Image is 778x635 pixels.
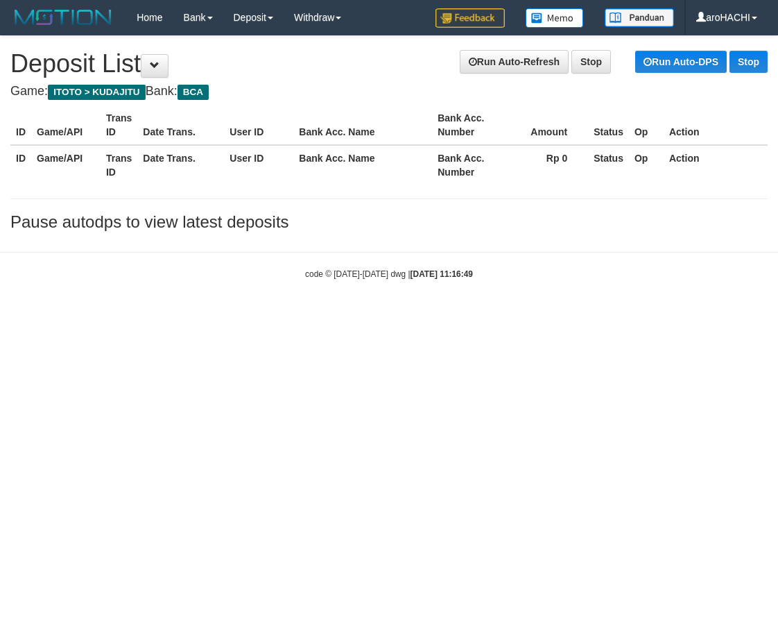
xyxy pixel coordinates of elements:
[664,105,768,145] th: Action
[519,105,588,145] th: Amount
[588,145,629,185] th: Status
[629,145,664,185] th: Op
[435,8,505,28] img: Feedback.jpg
[571,50,611,74] a: Stop
[224,145,293,185] th: User ID
[605,8,674,27] img: panduan.png
[432,145,519,185] th: Bank Acc. Number
[432,105,519,145] th: Bank Acc. Number
[293,105,432,145] th: Bank Acc. Name
[10,105,31,145] th: ID
[178,85,209,100] span: BCA
[101,145,137,185] th: Trans ID
[10,7,116,28] img: MOTION_logo.png
[10,85,768,99] h4: Game: Bank:
[526,8,584,28] img: Button%20Memo.svg
[10,145,31,185] th: ID
[729,51,768,73] a: Stop
[10,213,768,231] h3: Pause autodps to view latest deposits
[101,105,137,145] th: Trans ID
[664,145,768,185] th: Action
[137,105,224,145] th: Date Trans.
[10,50,768,78] h1: Deposit List
[629,105,664,145] th: Op
[48,85,146,100] span: ITOTO > KUDAJITU
[635,51,727,73] a: Run Auto-DPS
[588,105,629,145] th: Status
[293,145,432,185] th: Bank Acc. Name
[519,145,588,185] th: Rp 0
[31,145,101,185] th: Game/API
[305,269,473,279] small: code © [DATE]-[DATE] dwg |
[31,105,101,145] th: Game/API
[224,105,293,145] th: User ID
[460,50,569,74] a: Run Auto-Refresh
[410,269,473,279] strong: [DATE] 11:16:49
[137,145,224,185] th: Date Trans.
